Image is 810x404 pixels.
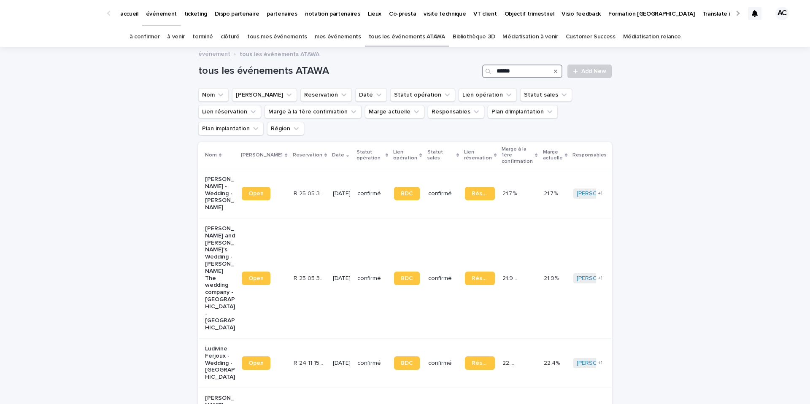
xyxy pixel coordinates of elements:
a: à confirmer [130,27,160,47]
tr: [PERSON_NAME] - Wedding - [PERSON_NAME]OpenR 25 05 3705R 25 05 3705 [DATE]confirméBDCconfirméRése... [198,169,742,218]
span: BDC [401,191,413,197]
button: Lien opération [459,88,517,102]
a: Réservation [465,187,495,200]
span: + 1 [598,191,602,196]
p: 21.9% [544,273,560,282]
p: 21.7% [544,189,559,197]
a: événement [198,48,230,58]
button: Lien réservation [198,105,261,119]
a: BDC [394,272,420,285]
a: Réservation [465,356,495,370]
p: [DATE] [333,360,351,367]
p: Statut opération [356,148,383,163]
span: Réservation [472,191,488,197]
span: + 1 [598,276,602,281]
a: terminé [192,27,213,47]
p: confirmé [428,360,458,367]
a: BDC [394,187,420,200]
span: Open [248,360,264,366]
span: Réservation [472,360,488,366]
a: Add New [567,65,612,78]
a: tous mes événements [247,27,307,47]
p: Lien opération [393,148,417,163]
p: confirmé [357,190,387,197]
button: Marge actuelle [365,105,424,119]
button: Statut opération [390,88,455,102]
button: Plan d'implantation [488,105,558,119]
button: Statut sales [520,88,572,102]
button: Plan implantation [198,122,264,135]
a: Open [242,356,270,370]
a: [PERSON_NAME] [577,190,623,197]
p: [PERSON_NAME] [241,151,283,160]
p: confirmé [428,275,458,282]
div: AC [775,7,789,20]
p: R 24 11 1598 [294,358,325,367]
p: Statut sales [427,148,454,163]
button: Nom [198,88,229,102]
img: Ls34BcGeRexTGTNfXpUC [17,5,99,22]
p: Responsables [572,151,607,160]
p: [DATE] [333,190,351,197]
span: Open [248,275,264,281]
p: 22.4 % [502,358,519,367]
p: confirmé [357,275,387,282]
button: Région [267,122,304,135]
p: Marge actuelle [543,148,563,163]
p: Lien réservation [464,148,492,163]
button: Date [355,88,387,102]
button: Responsables [428,105,484,119]
a: tous les événements ATAWA [369,27,445,47]
p: 21.7 % [502,189,518,197]
a: Médiatisation à venir [502,27,558,47]
p: [PERSON_NAME] - Wedding - [PERSON_NAME] [205,176,235,211]
p: Nom [205,151,217,160]
input: Search [482,65,562,78]
a: Bibliothèque 3D [453,27,495,47]
a: à venir [167,27,185,47]
p: confirmé [357,360,387,367]
p: Ludivine Ferjoux - Wedding - [GEOGRAPHIC_DATA] [205,345,235,381]
tr: Ludivine Ferjoux - Wedding - [GEOGRAPHIC_DATA]OpenR 24 11 1598R 24 11 1598 [DATE]confirméBDCconfi... [198,338,742,388]
p: R 25 05 3506 [294,273,325,282]
button: Marge à la 1ère confirmation [265,105,362,119]
p: Reservation [293,151,322,160]
p: Marge à la 1ère confirmation [502,145,533,166]
a: BDC [394,356,420,370]
span: Réservation [472,275,488,281]
a: Réservation [465,272,495,285]
p: Date [332,151,344,160]
button: Reservation [300,88,352,102]
p: [PERSON_NAME] and [PERSON_NAME]'s Wedding - [PERSON_NAME] The wedding company - [GEOGRAPHIC_DATA]... [205,225,235,331]
span: BDC [401,360,413,366]
p: Plan d'implantation [612,148,647,163]
button: Lien Stacker [232,88,297,102]
a: Médiatisation relance [623,27,681,47]
p: tous les événements ATAWA [240,49,319,58]
a: mes événements [315,27,361,47]
a: Customer Success [566,27,616,47]
a: [PERSON_NAME] [577,360,623,367]
span: + 1 [598,361,602,366]
a: Open [242,272,270,285]
p: R 25 05 3705 [294,189,325,197]
a: [PERSON_NAME] [577,275,623,282]
a: Open [242,187,270,200]
p: 22.4% [544,358,562,367]
h1: tous les événements ATAWA [198,65,479,77]
span: Open [248,191,264,197]
span: BDC [401,275,413,281]
p: 21.9 % [502,273,519,282]
a: clôturé [221,27,240,47]
tr: [PERSON_NAME] and [PERSON_NAME]'s Wedding - [PERSON_NAME] The wedding company - [GEOGRAPHIC_DATA]... [198,218,742,338]
p: confirmé [428,190,458,197]
p: [DATE] [333,275,351,282]
span: Add New [581,68,606,74]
